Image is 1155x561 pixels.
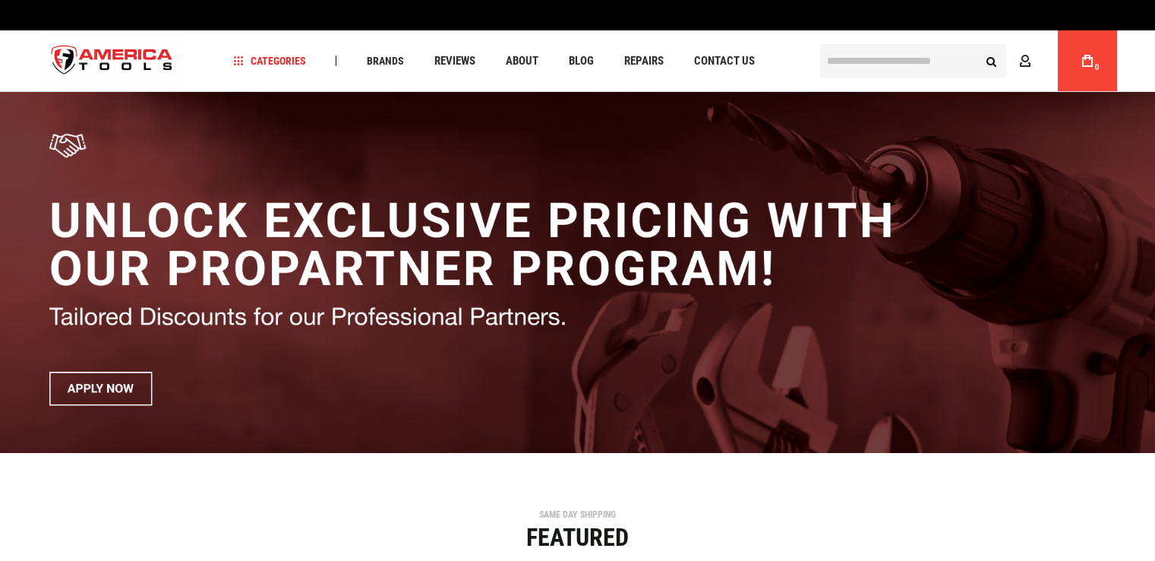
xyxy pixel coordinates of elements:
span: Contact Us [694,55,755,67]
div: SAME DAY SHIPPING [35,510,1121,519]
a: Contact Us [687,51,762,71]
span: Categories [233,55,306,66]
span: Blog [569,55,594,67]
a: Brands [360,51,411,71]
a: Categories [226,51,313,71]
a: Repairs [617,51,671,71]
a: Reviews [428,51,482,71]
img: America Tools [39,33,186,90]
a: Blog [562,51,601,71]
button: Search [977,46,1006,75]
span: Brands [367,55,404,66]
span: 0 [1095,63,1100,71]
a: 0 [1073,30,1102,91]
a: About [499,51,545,71]
span: About [506,55,538,67]
a: store logo [39,33,186,90]
span: Reviews [434,55,475,67]
span: Repairs [624,55,664,67]
div: Featured [35,525,1121,550]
